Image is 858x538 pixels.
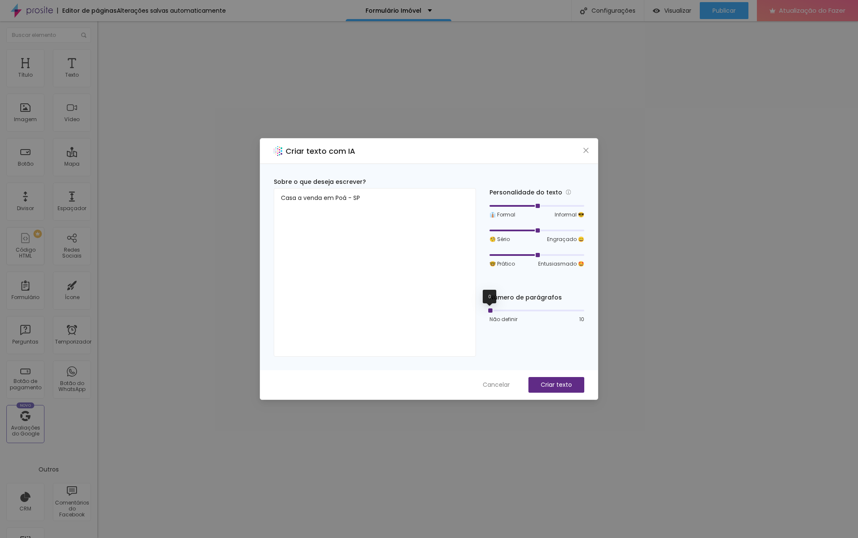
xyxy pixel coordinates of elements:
font: 🧐 Sério [489,236,510,243]
button: Fechar [582,146,591,155]
font: Não definir [489,316,517,323]
font: Cancelar [483,380,510,389]
font: 10 [579,316,584,323]
span: fechar [583,147,589,154]
font: 0 [488,294,491,300]
font: Criar texto [541,380,572,389]
font: 👔 Formal [489,211,515,218]
textarea: Casa a venda em Poá - SP [274,188,476,357]
font: Entusiasmado 🤩 [538,260,584,267]
font: Engraçado 😄 [547,236,584,243]
font: 🤓 Prático [489,260,515,267]
font: Criar texto com IA [286,146,355,156]
font: Informal 😎 [555,211,584,218]
button: Cancelar [474,377,518,393]
font: Personalidade do texto [489,188,562,197]
font: Sobre o que deseja escrever? [274,177,366,186]
button: Criar texto [528,377,584,393]
font: Número de parágrafos [489,293,562,302]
